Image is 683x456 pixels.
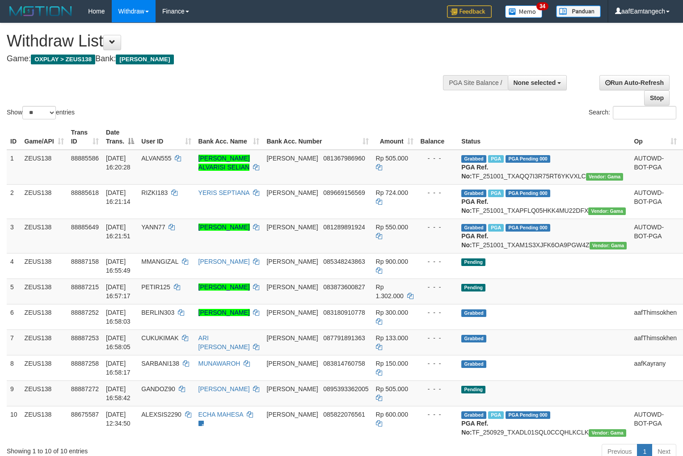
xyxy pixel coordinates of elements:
[488,190,504,197] span: Marked by aafanarl
[106,309,131,325] span: [DATE] 16:58:03
[71,155,99,162] span: 88885586
[106,385,131,401] span: [DATE] 16:58:42
[417,124,458,150] th: Balance
[21,304,67,329] td: ZEUS138
[376,258,408,265] span: Rp 900.000
[67,124,102,150] th: Trans ID: activate to sort column ascending
[323,258,365,265] span: Copy 085348243863 to clipboard
[141,385,175,393] span: GANDOZ90
[106,189,131,205] span: [DATE] 16:21:14
[71,411,99,418] span: 88675587
[141,224,165,231] span: YANN77
[7,304,21,329] td: 6
[461,258,485,266] span: Pending
[376,283,404,300] span: Rp 1.302.000
[21,124,67,150] th: Game/API: activate to sort column ascending
[198,155,250,171] a: [PERSON_NAME] ALVARISI SELIAN
[461,360,486,368] span: Grabbed
[613,106,676,119] input: Search:
[21,279,67,304] td: ZEUS138
[461,155,486,163] span: Grabbed
[7,443,278,456] div: Showing 1 to 10 of 10 entries
[421,283,455,291] div: - - -
[106,334,131,350] span: [DATE] 16:58:05
[586,173,624,181] span: Vendor URL: https://trx31.1velocity.biz
[376,385,408,393] span: Rp 505.000
[7,4,75,18] img: MOTION_logo.png
[421,410,455,419] div: - - -
[505,5,543,18] img: Button%20Memo.svg
[458,184,630,219] td: TF_251001_TXAPFLQ05HKK4MU22DFX
[106,258,131,274] span: [DATE] 16:55:49
[198,224,250,231] a: [PERSON_NAME]
[141,283,170,291] span: PETIR125
[630,124,680,150] th: Op: activate to sort column ascending
[71,224,99,231] span: 88885649
[461,386,485,393] span: Pending
[536,2,548,10] span: 34
[588,207,626,215] span: Vendor URL: https://trx31.1velocity.biz
[71,309,99,316] span: 88887252
[461,309,486,317] span: Grabbed
[21,355,67,380] td: ZEUS138
[508,75,567,90] button: None selected
[461,164,488,180] b: PGA Ref. No:
[21,329,67,355] td: ZEUS138
[198,334,250,350] a: ARI [PERSON_NAME]
[458,150,630,185] td: TF_251001_TXAQQ7I3R75RT6YKVXLC
[323,411,365,418] span: Copy 085822076561 to clipboard
[323,189,365,196] span: Copy 089669156569 to clipboard
[421,154,455,163] div: - - -
[198,385,250,393] a: [PERSON_NAME]
[141,155,171,162] span: ALVAN555
[266,360,318,367] span: [PERSON_NAME]
[106,155,131,171] span: [DATE] 16:20:28
[106,224,131,240] span: [DATE] 16:21:51
[266,385,318,393] span: [PERSON_NAME]
[421,188,455,197] div: - - -
[106,411,131,427] span: [DATE] 12:34:50
[630,184,680,219] td: AUTOWD-BOT-PGA
[421,257,455,266] div: - - -
[376,224,408,231] span: Rp 550.000
[589,429,626,437] span: Vendor URL: https://trx31.1velocity.biz
[71,189,99,196] span: 88885618
[488,224,504,232] span: Marked by aafanarl
[7,150,21,185] td: 1
[141,411,181,418] span: ALEXSIS2290
[506,224,550,232] span: PGA Pending
[141,309,174,316] span: BERLIN303
[71,334,99,342] span: 88887253
[7,55,447,63] h4: Game: Bank:
[266,155,318,162] span: [PERSON_NAME]
[461,224,486,232] span: Grabbed
[458,219,630,253] td: TF_251001_TXAM1S3XJFK6OA9PGW4Z
[488,155,504,163] span: Marked by aafanarl
[461,284,485,291] span: Pending
[7,406,21,440] td: 10
[323,283,365,291] span: Copy 083873600827 to clipboard
[421,384,455,393] div: - - -
[421,359,455,368] div: - - -
[7,184,21,219] td: 2
[7,355,21,380] td: 8
[458,124,630,150] th: Status
[421,308,455,317] div: - - -
[21,406,67,440] td: ZEUS138
[7,32,447,50] h1: Withdraw List
[71,258,99,265] span: 88887158
[141,360,179,367] span: SARBANI138
[323,309,365,316] span: Copy 083180910778 to clipboard
[7,124,21,150] th: ID
[506,155,550,163] span: PGA Pending
[630,329,680,355] td: aafThimsokhen
[461,335,486,342] span: Grabbed
[376,411,408,418] span: Rp 600.000
[323,334,365,342] span: Copy 087791891363 to clipboard
[21,380,67,406] td: ZEUS138
[630,219,680,253] td: AUTOWD-BOT-PGA
[266,189,318,196] span: [PERSON_NAME]
[376,334,408,342] span: Rp 133.000
[599,75,670,90] a: Run Auto-Refresh
[198,360,240,367] a: MUNAWAROH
